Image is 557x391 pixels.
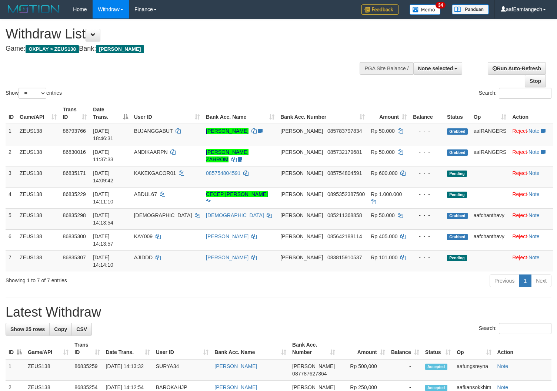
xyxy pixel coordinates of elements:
[452,4,489,14] img: panduan.png
[206,233,249,239] a: [PERSON_NAME]
[280,128,323,134] span: [PERSON_NAME]
[490,274,519,287] a: Previous
[509,208,553,229] td: ·
[327,212,362,218] span: Copy 085211368858 to clipboard
[512,128,527,134] a: Reject
[413,212,441,219] div: - - -
[6,305,551,320] h1: Latest Withdraw
[422,338,454,359] th: Status: activate to sort column ascending
[277,103,368,124] th: Bank Acc. Number: activate to sort column ascending
[6,124,17,145] td: 1
[280,170,323,176] span: [PERSON_NAME]
[6,229,17,250] td: 6
[280,191,323,197] span: [PERSON_NAME]
[6,187,17,208] td: 4
[103,359,153,381] td: [DATE] 14:13:32
[63,128,86,134] span: 86793766
[25,338,71,359] th: Game/API: activate to sort column ascending
[519,274,531,287] a: 1
[454,338,494,359] th: Op: activate to sort column ascending
[338,359,388,381] td: Rp 500,000
[471,103,510,124] th: Op: activate to sort column ascending
[134,128,173,134] span: BUJANGGABUT
[471,208,510,229] td: aafchanthavy
[6,250,17,272] td: 7
[497,384,508,390] a: Note
[371,149,395,155] span: Rp 50.000
[512,212,527,218] a: Reject
[327,233,362,239] span: Copy 085642188114 to clipboard
[17,250,60,272] td: ZEUS138
[134,170,176,176] span: KAKEKGACOR01
[388,359,422,381] td: -
[60,103,90,124] th: Trans ID: activate to sort column ascending
[479,88,551,99] label: Search:
[206,170,240,176] a: 085754804591
[17,208,60,229] td: ZEUS138
[371,255,397,260] span: Rp 101.000
[134,255,153,260] span: AJIDDD
[25,359,71,381] td: ZEUS138
[413,191,441,198] div: - - -
[410,4,441,15] img: Button%20Memo.svg
[6,323,50,336] a: Show 25 rows
[327,149,362,155] span: Copy 085732179681 to clipboard
[63,170,86,176] span: 86835171
[26,45,79,53] span: OXPLAY > ZEUS138
[134,149,168,155] span: ANDIKAARPN
[413,254,441,261] div: - - -
[93,255,113,268] span: [DATE] 14:14:10
[103,338,153,359] th: Date Trans.: activate to sort column ascending
[509,187,553,208] td: ·
[93,212,113,226] span: [DATE] 14:13:54
[488,62,546,75] a: Run Auto-Refresh
[63,149,86,155] span: 86830016
[454,359,494,381] td: aafungsreyna
[6,45,364,53] h4: Game: Bank:
[49,323,72,336] a: Copy
[509,166,553,187] td: ·
[388,338,422,359] th: Balance: activate to sort column ascending
[447,128,468,135] span: Grabbed
[153,338,212,359] th: User ID: activate to sort column ascending
[206,212,264,218] a: [DEMOGRAPHIC_DATA]
[512,233,527,239] a: Reject
[528,212,540,218] a: Note
[413,169,441,177] div: - - -
[17,124,60,145] td: ZEUS138
[214,363,257,369] a: [PERSON_NAME]
[327,255,362,260] span: Copy 083815910537 to clipboard
[327,170,362,176] span: Copy 085754804591 to clipboard
[206,255,249,260] a: [PERSON_NAME]
[6,338,25,359] th: ID: activate to sort column descending
[280,255,323,260] span: [PERSON_NAME]
[447,213,468,219] span: Grabbed
[292,371,327,377] span: Copy 087787627364 to clipboard
[528,255,540,260] a: Note
[90,103,131,124] th: Date Trans.: activate to sort column descending
[6,88,62,99] label: Show entries
[528,233,540,239] a: Note
[289,338,338,359] th: Bank Acc. Number: activate to sort column ascending
[528,149,540,155] a: Note
[6,208,17,229] td: 5
[17,103,60,124] th: Game/API: activate to sort column ascending
[425,385,447,391] span: Accepted
[497,363,508,369] a: Note
[280,212,323,218] span: [PERSON_NAME]
[134,233,153,239] span: KAY009
[528,170,540,176] a: Note
[327,191,365,197] span: Copy 0895352387500 to clipboard
[206,128,249,134] a: [PERSON_NAME]
[6,27,364,41] h1: Withdraw List
[327,128,362,134] span: Copy 085783797834 to clipboard
[17,145,60,166] td: ZEUS138
[509,229,553,250] td: ·
[96,45,144,53] span: [PERSON_NAME]
[418,65,453,71] span: None selected
[371,170,397,176] span: Rp 600.000
[63,191,86,197] span: 86835229
[211,338,289,359] th: Bank Acc. Name: activate to sort column ascending
[499,323,551,334] input: Search:
[6,166,17,187] td: 3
